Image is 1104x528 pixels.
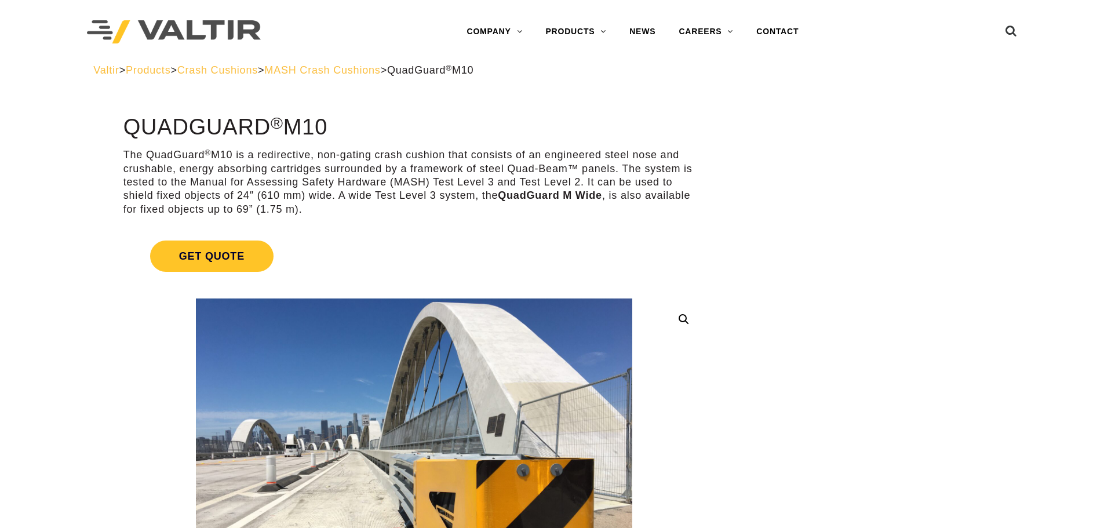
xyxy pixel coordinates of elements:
[93,64,119,76] a: Valtir
[271,114,283,132] sup: ®
[534,20,618,43] a: PRODUCTS
[446,64,452,72] sup: ®
[123,115,705,140] h1: QuadGuard M10
[264,64,380,76] a: MASH Crash Cushions
[455,20,534,43] a: COMPANY
[205,148,211,157] sup: ®
[387,64,473,76] span: QuadGuard M10
[93,64,1011,77] div: > > > >
[498,190,602,201] strong: QuadGuard M Wide
[618,20,667,43] a: NEWS
[126,64,170,76] a: Products
[745,20,810,43] a: CONTACT
[150,241,274,272] span: Get Quote
[87,20,261,44] img: Valtir
[177,64,258,76] a: Crash Cushions
[123,148,705,216] p: The QuadGuard M10 is a redirective, non-gating crash cushion that consists of an engineered steel...
[667,20,745,43] a: CAREERS
[123,227,705,286] a: Get Quote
